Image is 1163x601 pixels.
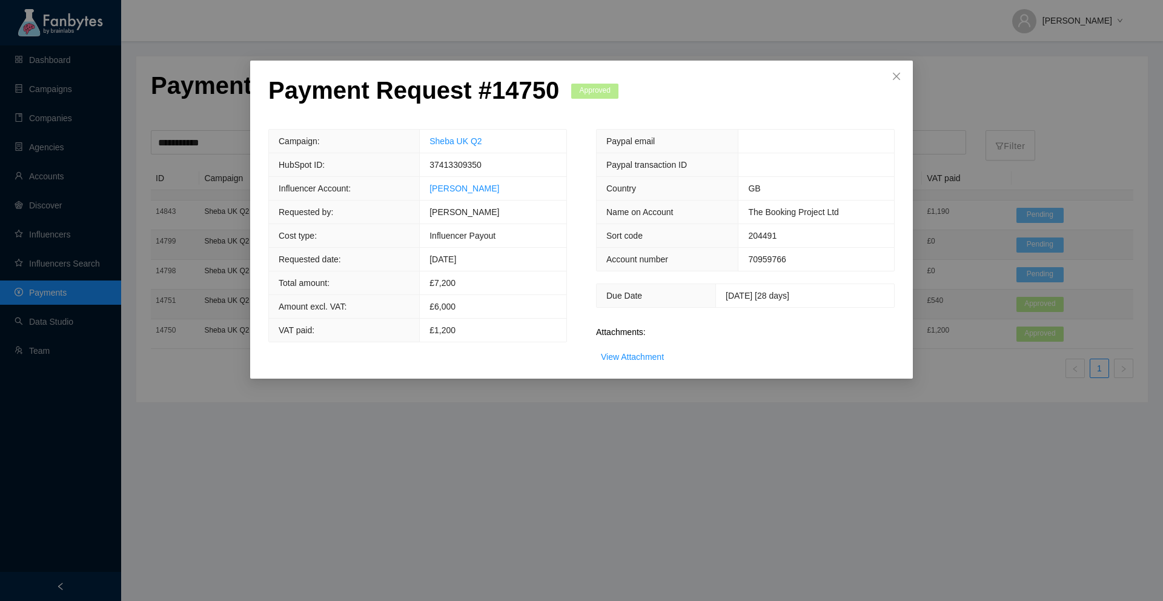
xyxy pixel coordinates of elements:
[606,184,636,193] span: Country
[429,136,482,146] a: Sheba UK Q2
[279,136,320,146] span: Campaign:
[606,254,668,264] span: Account number
[601,352,664,362] a: View Attachment
[429,278,456,288] span: £ 7,200
[606,291,642,300] span: Due Date
[748,207,838,217] span: The Booking Project Ltd
[268,76,559,105] p: Payment Request # 14750
[279,231,317,241] span: Cost type:
[279,325,314,335] span: VAT paid:
[279,207,333,217] span: Requested by:
[279,278,330,288] span: Total amount:
[748,184,760,193] span: GB
[726,291,789,300] span: [DATE] [28 days]
[606,231,643,241] span: Sort code
[606,160,687,170] span: Paypal transaction ID
[606,136,655,146] span: Paypal email
[429,160,482,170] span: 37413309350
[892,71,901,81] span: close
[748,254,786,264] span: 70959766
[429,325,456,335] span: £1,200
[880,61,913,93] button: Close
[748,231,777,241] span: 204491
[429,254,456,264] span: [DATE]
[279,302,346,311] span: Amount excl. VAT:
[279,184,351,193] span: Influencer Account:
[429,231,495,241] span: Influencer Payout
[279,160,325,170] span: HubSpot ID:
[429,207,499,217] span: [PERSON_NAME]
[429,184,499,193] a: [PERSON_NAME]
[279,254,341,264] span: Requested date:
[429,302,456,311] span: £6,000
[571,84,618,99] span: Approved
[606,207,674,217] span: Name on Account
